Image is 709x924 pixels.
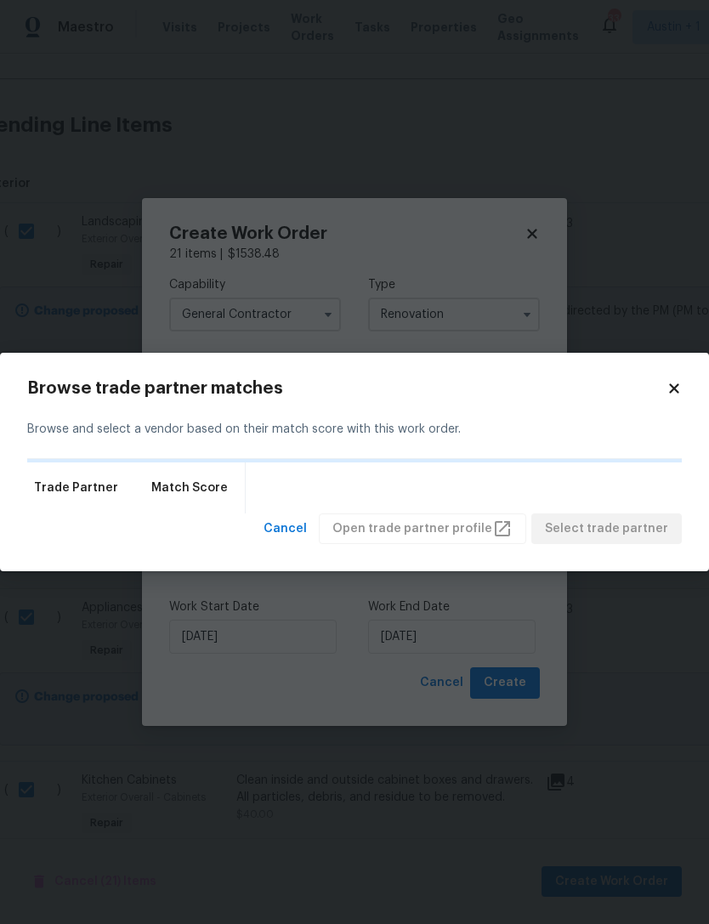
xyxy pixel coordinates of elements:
[34,479,118,496] span: Trade Partner
[27,380,666,397] h2: Browse trade partner matches
[257,513,314,545] button: Cancel
[151,479,228,496] span: Match Score
[27,400,682,459] div: Browse and select a vendor based on their match score with this work order.
[264,519,307,540] span: Cancel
